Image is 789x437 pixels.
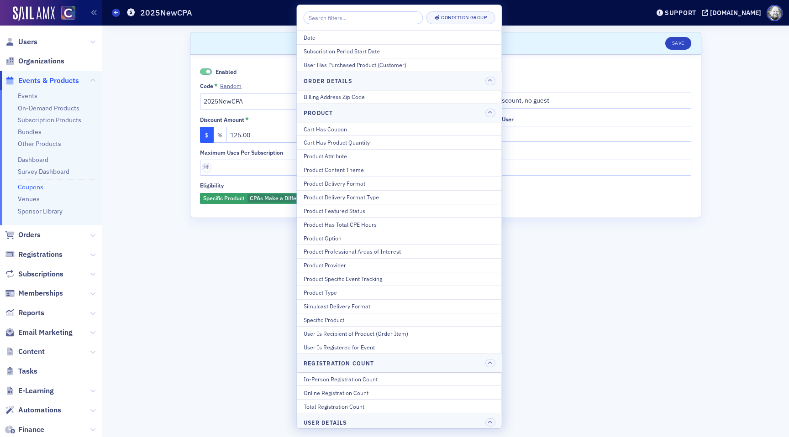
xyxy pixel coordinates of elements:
[304,343,495,351] div: User Is Registered for Event
[18,56,64,66] span: Organizations
[18,269,63,279] span: Subscriptions
[18,328,73,338] span: Email Marketing
[140,7,192,18] h1: 2025NewCPA
[5,366,37,376] a: Tasks
[304,193,495,201] div: Product Delivery Format Type
[214,82,218,90] abbr: This field is required
[304,402,495,411] div: Total Registration Count
[5,425,44,435] a: Finance
[214,127,227,143] button: %
[297,326,502,340] button: User Is Recipient of Product (Order Item)
[61,6,75,20] img: SailAMX
[297,90,502,104] button: Billing Address Zip Code
[304,207,495,215] div: Product Featured Status
[18,167,69,176] a: Survey Dashboard
[216,68,237,75] span: Enabled
[203,194,244,202] span: Specific Product
[304,61,495,69] div: User Has Purchased Product (Customer)
[297,149,502,163] button: Product Attribute
[13,6,55,21] img: SailAMX
[200,68,212,75] span: Enabled
[767,5,783,21] span: Profile
[5,386,54,396] a: E-Learning
[297,204,502,218] button: Product Featured Status
[18,183,43,191] a: Coupons
[710,9,761,17] div: [DOMAIN_NAME]
[297,122,502,135] button: Cart Has Coupon
[441,15,487,20] div: Condition Group
[220,83,242,89] button: Code*
[297,31,502,44] button: Date
[304,261,495,269] div: Product Provider
[304,11,423,24] input: Search filters...
[304,33,495,42] div: Date
[18,230,41,240] span: Orders
[297,217,502,231] button: Product Has Total CPE Hours
[5,288,63,298] a: Memberships
[297,313,502,327] button: Specific Product
[200,182,224,189] div: Eligibility
[18,195,40,203] a: Venues
[297,258,502,272] button: Product Provider
[18,288,63,298] span: Memberships
[200,149,283,156] div: Maximum uses per subscription
[18,37,37,47] span: Users
[18,386,54,396] span: E-Learning
[297,163,502,177] button: Product Content Theme
[18,308,44,318] span: Reports
[304,93,495,101] div: Billing Address Zip Code
[297,299,502,313] button: Simulcast Delivery Format
[426,11,495,24] button: Condition Group
[702,10,764,16] button: [DOMAIN_NAME]
[5,250,63,260] a: Registrations
[18,104,79,112] a: On-Demand Products
[304,275,495,283] div: Product Specific Event Tracking
[18,425,44,435] span: Finance
[304,77,352,85] h4: Order Details
[304,375,495,383] div: In-Person Registration Count
[200,116,244,123] div: Discount Amount
[200,83,213,89] div: Code
[297,58,502,72] button: User Has Purchased Product (Customer)
[304,47,495,55] div: Subscription Period Start Date
[297,245,502,258] button: Product Professional Areas of Interest
[18,366,37,376] span: Tasks
[304,234,495,242] div: Product Option
[297,44,502,58] button: Subscription Period Start Date
[5,405,61,415] a: Automations
[297,177,502,190] button: Product Delivery Format
[200,127,214,143] button: $
[304,247,495,255] div: Product Professional Areas of Interest
[297,340,502,354] button: User Is Registered for Event
[18,250,63,260] span: Registrations
[18,140,61,148] a: Other Products
[304,316,495,324] div: Specific Product
[297,190,502,204] button: Product Delivery Format Type
[304,220,495,229] div: Product Has Total CPE Hours
[250,194,464,202] span: CPAs Make a Difference Celebration 2025 - Individual Registrations [[DATE] 5:00pm]
[304,389,495,397] div: Online Registration Count
[18,207,63,215] a: Sponsor Library
[297,286,502,299] button: Product Type
[18,128,42,136] a: Bundles
[304,329,495,338] div: User Is Recipient of Product (Order Item)
[451,160,692,176] input: MM/DD/YYYY
[5,269,63,279] a: Subscriptions
[304,152,495,160] div: Product Attribute
[18,76,79,86] span: Events & Products
[304,179,495,187] div: Product Delivery Format
[5,308,44,318] a: Reports
[18,116,81,124] a: Subscription Products
[297,135,502,149] button: Cart Has Product Quantity
[304,166,495,174] div: Product Content Theme
[665,9,696,17] div: Support
[5,56,64,66] a: Organizations
[5,328,73,338] a: Email Marketing
[297,231,502,245] button: Product Option
[5,230,41,240] a: Orders
[304,109,333,117] h4: Product
[297,272,502,286] button: Product Specific Event Tracking
[18,156,48,164] a: Dashboard
[304,288,495,297] div: Product Type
